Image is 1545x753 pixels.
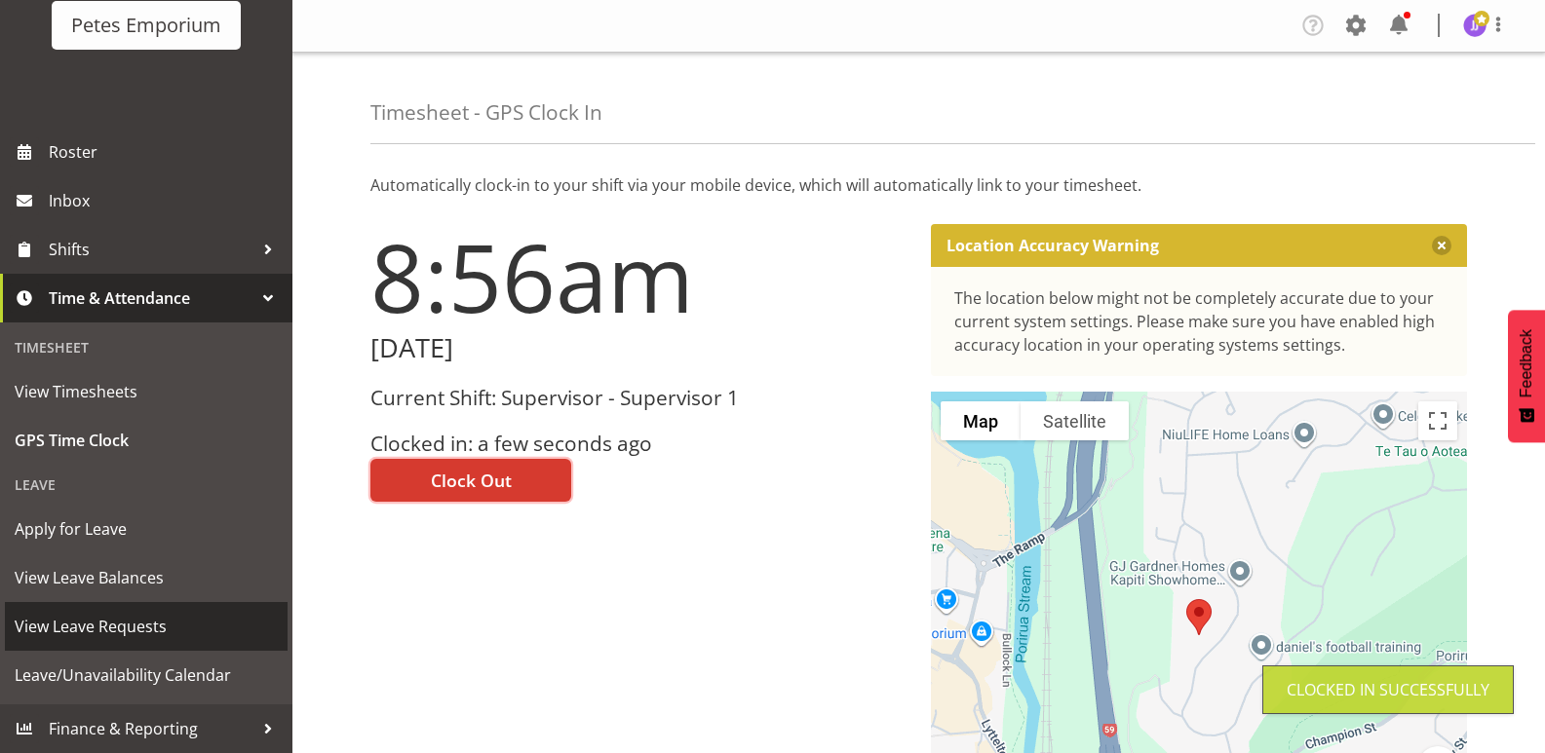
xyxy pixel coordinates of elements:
[5,602,288,651] a: View Leave Requests
[15,426,278,455] span: GPS Time Clock
[15,377,278,406] span: View Timesheets
[370,333,908,363] h2: [DATE]
[5,367,288,416] a: View Timesheets
[49,235,253,264] span: Shifts
[71,11,221,40] div: Petes Emporium
[1418,401,1457,440] button: Toggle fullscreen view
[370,459,571,502] button: Clock Out
[49,714,253,743] span: Finance & Reporting
[5,505,288,553] a: Apply for Leave
[5,327,288,367] div: Timesheet
[5,553,288,602] a: View Leave Balances
[370,173,1467,197] p: Automatically clock-in to your shift via your mobile device, which will automatically link to you...
[1021,401,1129,440] button: Show satellite imagery
[49,186,283,215] span: Inbox
[1432,236,1451,255] button: Close message
[15,612,278,641] span: View Leave Requests
[431,468,512,493] span: Clock Out
[1508,310,1545,442] button: Feedback - Show survey
[49,283,253,313] span: Time & Attendance
[370,101,602,124] h4: Timesheet - GPS Clock In
[49,137,283,167] span: Roster
[5,416,288,465] a: GPS Time Clock
[954,286,1445,357] div: The location below might not be completely accurate due to your current system settings. Please m...
[370,224,908,329] h1: 8:56am
[1287,678,1489,701] div: Clocked in Successfully
[15,514,278,544] span: Apply for Leave
[5,465,288,505] div: Leave
[1463,14,1487,37] img: janelle-jonkers702.jpg
[15,563,278,592] span: View Leave Balances
[15,660,278,690] span: Leave/Unavailability Calendar
[1518,329,1535,397] span: Feedback
[370,387,908,409] h3: Current Shift: Supervisor - Supervisor 1
[941,401,1021,440] button: Show street map
[5,651,288,699] a: Leave/Unavailability Calendar
[370,433,908,455] h3: Clocked in: a few seconds ago
[946,236,1159,255] p: Location Accuracy Warning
